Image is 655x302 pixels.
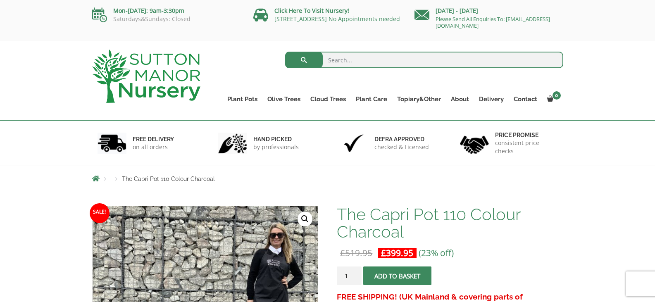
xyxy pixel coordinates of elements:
bdi: 519.95 [340,247,372,259]
a: Olive Trees [262,93,305,105]
span: £ [340,247,345,259]
p: Saturdays&Sundays: Closed [92,16,241,22]
nav: Breadcrumbs [92,175,563,182]
bdi: 399.95 [381,247,413,259]
a: Click Here To Visit Nursery! [274,7,349,14]
a: Plant Pots [222,93,262,105]
p: checked & Licensed [374,143,429,151]
a: Contact [509,93,542,105]
a: View full-screen image gallery [298,212,312,226]
img: 2.jpg [218,133,247,154]
p: [DATE] - [DATE] [414,6,563,16]
h6: Price promise [495,131,558,139]
a: Topiary&Other [392,93,446,105]
h1: The Capri Pot 110 Colour Charcoal [337,206,563,240]
a: 0 [542,93,563,105]
h6: Defra approved [374,136,429,143]
img: logo [92,50,200,103]
a: About [446,93,474,105]
p: consistent price checks [495,139,558,155]
p: by professionals [253,143,299,151]
img: 1.jpg [98,133,126,154]
p: on all orders [133,143,174,151]
a: Cloud Trees [305,93,351,105]
input: Search... [285,52,563,68]
h6: hand picked [253,136,299,143]
button: Add to basket [363,266,431,285]
span: Sale! [90,203,110,223]
span: £ [381,247,386,259]
span: (23% off) [419,247,454,259]
a: Plant Care [351,93,392,105]
p: Mon-[DATE]: 9am-3:30pm [92,6,241,16]
img: 3.jpg [339,133,368,154]
input: Product quantity [337,266,362,285]
img: 4.jpg [460,131,489,156]
a: [STREET_ADDRESS] No Appointments needed [274,15,400,23]
a: Please Send All Enquiries To: [EMAIL_ADDRESS][DOMAIN_NAME] [436,15,550,29]
span: 0 [553,91,561,100]
span: The Capri Pot 110 Colour Charcoal [122,176,215,182]
h6: FREE DELIVERY [133,136,174,143]
a: Delivery [474,93,509,105]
